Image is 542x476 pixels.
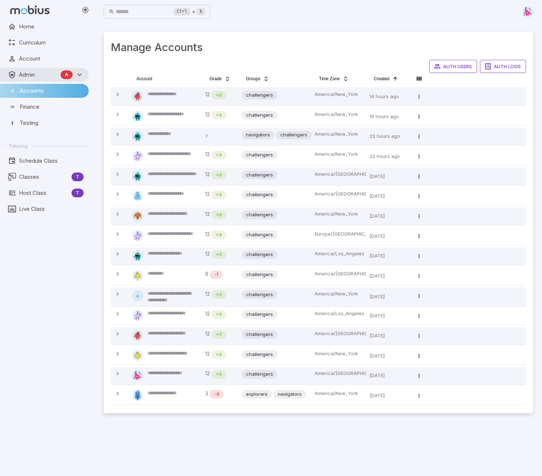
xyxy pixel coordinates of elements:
p: America/[GEOGRAPHIC_DATA] [315,190,364,198]
p: 16 hours ago [369,111,407,123]
span: A [61,71,73,78]
span: T [72,173,84,181]
p: America/[GEOGRAPHIC_DATA] [315,270,364,278]
span: 12 [205,231,210,239]
span: 3 [205,390,208,399]
span: challengers [242,251,277,258]
img: right-triangle.svg [132,370,143,381]
button: Column visibility [413,73,425,85]
p: [DATE] [369,231,407,242]
img: trapezoid.svg [132,190,143,201]
span: Classes [19,173,69,181]
span: 9 [205,270,208,279]
h3: Manage Accounts [111,39,526,55]
p: [DATE] [369,330,407,342]
span: challengers [242,351,277,358]
span: challengers [276,131,312,139]
span: Accounts [20,87,84,95]
div: Math is above age level [211,350,226,359]
div: Math is above age level [211,310,226,319]
span: +9 [211,371,226,378]
p: America/New_York [315,111,364,118]
div: Math is above age level [211,370,226,379]
span: 12 [205,151,210,159]
span: +9 [211,191,226,198]
p: America/New_York [315,91,364,98]
span: challengers [242,331,277,338]
p: America/New_York [315,210,364,218]
img: octagon.svg [132,111,143,122]
img: circle.svg [132,330,143,341]
div: a [132,290,143,301]
p: 14 hours ago [369,91,407,102]
p: Europe/[GEOGRAPHIC_DATA] [315,231,364,238]
span: navigators [242,131,274,139]
img: diamond.svg [132,310,143,321]
kbd: Ctrl [174,8,190,15]
div: Math is above age level [211,250,226,259]
button: Groups [242,73,273,85]
p: [DATE] [369,270,407,282]
div: Math is above age level [211,290,226,299]
span: +9 [211,231,226,239]
span: +9 [211,171,226,179]
span: Schedule Class [19,157,84,165]
span: Host Class [19,189,69,197]
span: +9 [211,92,226,99]
img: octagon.svg [132,131,143,142]
span: Account [19,55,84,63]
p: [DATE] [369,390,407,402]
p: 22 hours ago [369,131,407,142]
img: octagon.svg [132,250,143,261]
button: Auth Users [429,60,477,73]
img: rectangle.svg [132,390,143,401]
p: 22 hours ago [369,151,407,162]
span: +9 [211,211,226,218]
span: Account [137,76,152,82]
span: explorers [242,391,272,398]
kbd: k [197,8,205,15]
span: +9 [211,251,226,258]
span: challengers [242,371,277,378]
p: America/New_York [315,131,364,138]
span: 12 [205,250,210,259]
span: 12 [205,171,210,179]
span: Live Class [19,205,84,213]
span: 12 [205,310,210,319]
button: Auth Logs [480,60,526,73]
span: Groups [246,76,260,82]
p: [DATE] [369,290,407,303]
span: Finance [20,103,84,111]
span: T [72,189,84,197]
p: 7 [205,131,236,142]
span: Created [374,76,389,82]
p: America/Los_Angeles [315,310,364,317]
div: Math is below age level [210,390,224,399]
span: Admin [19,71,58,79]
p: [DATE] [369,310,407,322]
span: challengers [242,92,277,99]
span: challengers [242,271,277,278]
p: [DATE] [369,210,407,222]
span: 12 [205,91,210,100]
span: challengers [242,112,277,119]
span: +9 [211,291,226,298]
p: America/New_York [315,350,364,357]
p: America/[GEOGRAPHIC_DATA] [315,171,364,178]
span: challengers [242,151,277,159]
img: right-triangle.svg [522,6,533,17]
span: +9 [211,112,226,119]
img: diamond.svg [132,231,143,241]
p: [DATE] [369,250,407,262]
span: Grade [210,76,222,82]
span: challengers [242,211,277,218]
p: [DATE] [369,370,407,382]
span: challengers [242,171,277,179]
div: + [174,7,205,16]
button: Created [369,73,403,85]
span: -1 [210,271,223,278]
p: America/Los_Angeles [315,250,364,258]
span: challengers [242,191,277,198]
button: Grade [205,73,235,85]
span: Time Zone [319,76,340,82]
